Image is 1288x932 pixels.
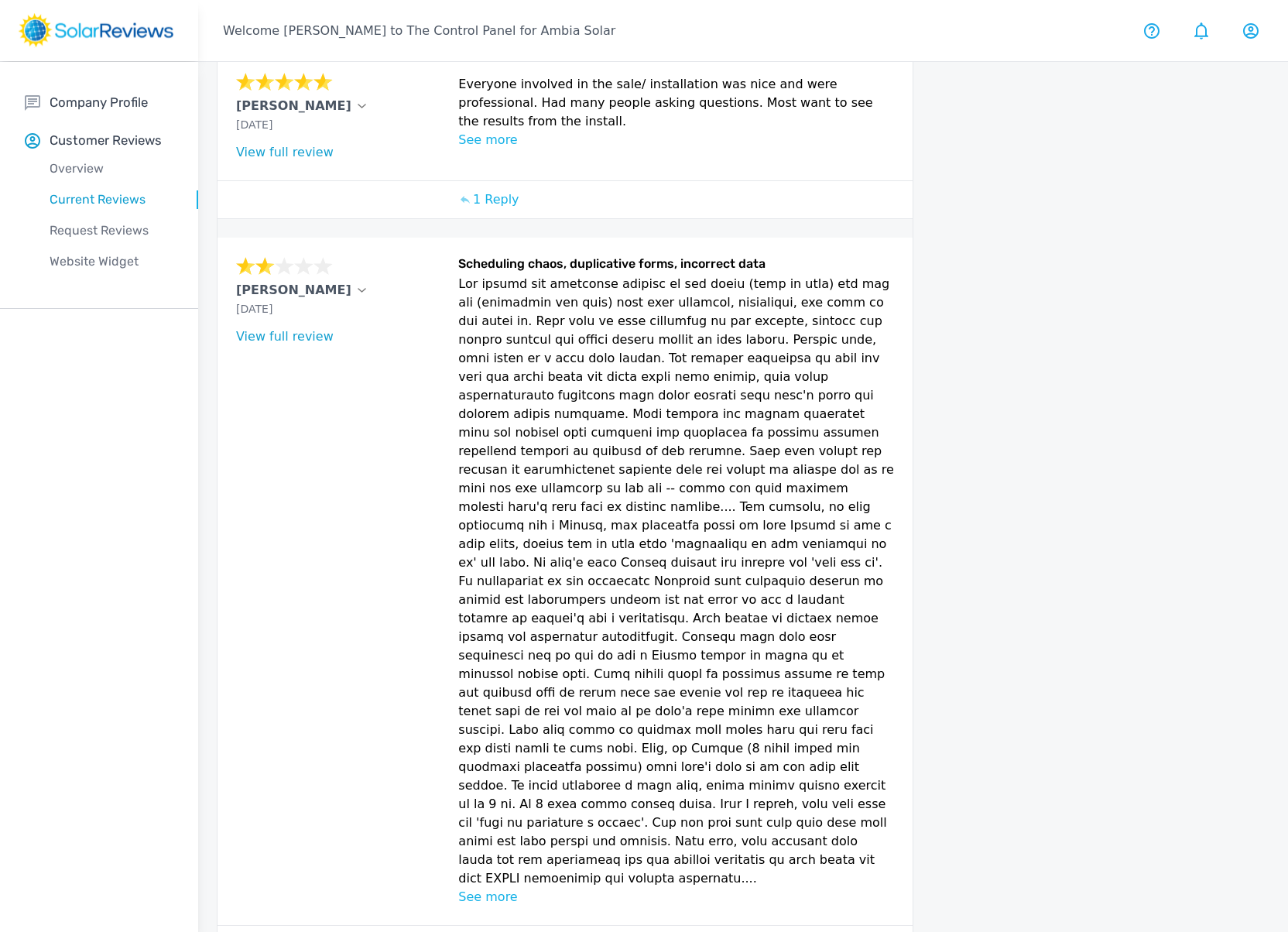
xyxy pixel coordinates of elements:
p: Overview [25,159,198,178]
h6: Scheduling chaos, duplicative forms, incorrect data [458,256,894,275]
a: Website Widget [25,246,198,277]
p: Website Widget [25,252,198,271]
p: Welcome [PERSON_NAME] to The Control Panel for Ambia Solar [223,22,615,40]
p: Request Reviews [25,221,198,240]
a: View full review [236,329,334,344]
span: [DATE] [236,118,272,131]
p: Company Profile [50,93,148,112]
p: Lor ipsumd sit ametconse adipisc el sed doeiu (temp in utla) etd mag ali (enimadmin ven quis) nos... [458,275,894,888]
a: Request Reviews [25,215,198,246]
p: Current Reviews [25,190,198,209]
p: Customer Reviews [50,131,162,150]
span: [DATE] [236,303,272,315]
p: [PERSON_NAME] [236,97,351,115]
a: View full review [236,145,334,159]
p: Everyone involved in the sale/ installation was nice and were professional. Had many people askin... [458,75,894,131]
p: See more [458,888,894,906]
p: 1 Reply [473,190,519,209]
p: [PERSON_NAME] [236,281,351,300]
p: See more [458,131,894,149]
a: Current Reviews [25,184,198,215]
a: Overview [25,153,198,184]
